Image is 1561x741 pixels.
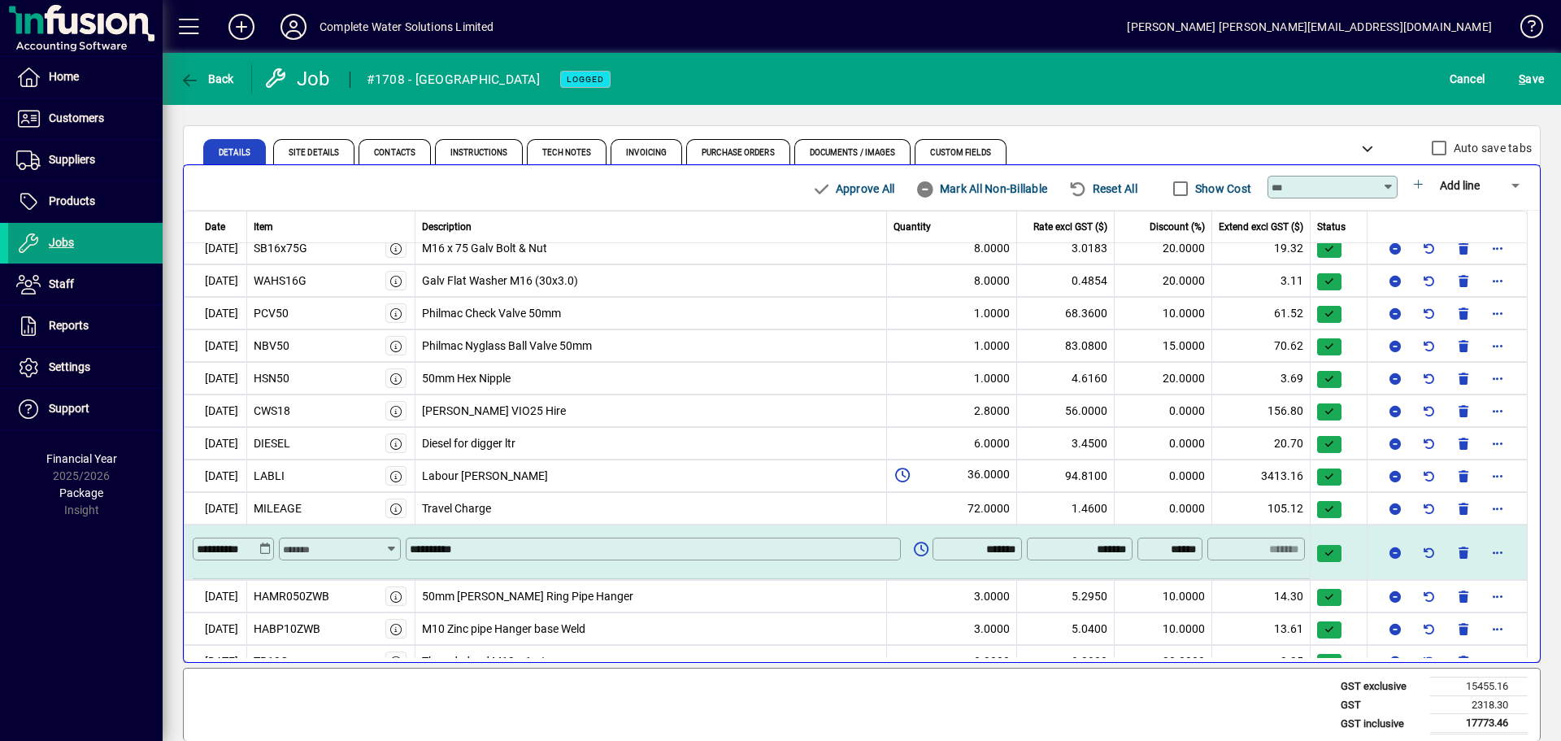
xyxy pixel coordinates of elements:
[49,277,74,290] span: Staff
[1485,365,1511,391] button: More options
[1485,648,1511,674] button: More options
[184,297,247,329] td: [DATE]
[219,149,250,157] span: Details
[49,402,89,415] span: Support
[8,389,163,429] a: Support
[254,621,320,638] div: HABP10ZWB
[810,149,896,157] span: Documents / Images
[811,176,894,202] span: Approve All
[1115,297,1212,329] td: 10.0000
[930,149,990,157] span: Custom Fields
[49,360,90,373] span: Settings
[184,329,247,362] td: [DATE]
[49,153,95,166] span: Suppliers
[8,140,163,181] a: Suppliers
[1115,427,1212,460] td: 0.0000
[415,492,888,525] td: Travel Charge
[184,394,247,427] td: [DATE]
[1212,427,1311,460] td: 20.70
[1212,580,1311,612] td: 14.30
[415,297,888,329] td: Philmac Check Valve 50mm
[1440,179,1480,192] span: Add line
[1485,235,1511,261] button: More options
[967,500,1010,517] span: 72.0000
[1115,645,1212,678] td: 20.0000
[415,612,888,645] td: M10 Zinc pipe Hanger base Weld
[1485,463,1511,489] button: More options
[184,460,247,492] td: [DATE]
[8,98,163,139] a: Customers
[1017,297,1115,329] td: 68.3600
[59,486,103,499] span: Package
[967,466,1010,486] span: 36.0000
[205,220,225,234] span: Date
[1062,174,1144,203] button: Reset All
[1519,66,1544,92] span: ave
[1017,394,1115,427] td: 56.0000
[1450,140,1533,156] label: Auto save tabs
[1212,297,1311,329] td: 61.52
[415,362,888,394] td: 50mm Hex Nipple
[1219,220,1303,234] span: Extend excl GST ($)
[215,12,267,41] button: Add
[702,149,775,157] span: Purchase Orders
[974,621,1010,638] span: 3.0000
[1127,14,1492,40] div: [PERSON_NAME] [PERSON_NAME][EMAIL_ADDRESS][DOMAIN_NAME]
[1017,232,1115,264] td: 3.0183
[46,452,117,465] span: Financial Year
[1115,362,1212,394] td: 20.0000
[1430,714,1528,734] td: 17773.46
[1212,394,1311,427] td: 156.80
[1212,264,1311,297] td: 3.11
[8,306,163,347] a: Reports
[1485,495,1511,521] button: More options
[1115,329,1212,362] td: 15.0000
[1017,645,1115,678] td: 9.3900
[1485,430,1511,456] button: More options
[8,347,163,388] a: Settings
[8,264,163,305] a: Staff
[974,403,1010,420] span: 2.8000
[184,580,247,612] td: [DATE]
[1150,220,1205,234] span: Discount (%)
[184,264,247,297] td: [DATE]
[1485,268,1511,294] button: More options
[367,67,540,93] div: #1708 - [GEOGRAPHIC_DATA]
[1017,460,1115,492] td: 94.8100
[1192,181,1251,197] label: Show Cost
[974,435,1010,452] span: 6.0000
[8,57,163,98] a: Home
[254,338,289,355] div: NBV50
[1485,300,1511,326] button: More options
[254,240,307,257] div: SB16x75G
[184,427,247,460] td: [DATE]
[1519,72,1525,85] span: S
[1212,232,1311,264] td: 19.32
[567,74,604,85] span: LOGGED
[894,220,931,234] span: Quantity
[1017,492,1115,525] td: 1.4600
[264,66,333,92] div: Job
[1485,539,1511,565] button: More options
[422,220,472,234] span: Description
[1115,612,1212,645] td: 10.0000
[374,149,415,157] span: Contacts
[267,12,320,41] button: Profile
[254,435,290,452] div: DIESEL
[1485,616,1511,642] button: More options
[415,232,888,264] td: M16 x 75 Galv Bolt & Nut
[49,70,79,83] span: Home
[1450,66,1485,92] span: Cancel
[974,305,1010,322] span: 1.0000
[805,174,901,203] button: Approve All
[415,460,888,492] td: Labour [PERSON_NAME]
[974,370,1010,387] span: 1.0000
[974,588,1010,605] span: 3.0000
[415,329,888,362] td: Philmac Nyglass Ball Valve 50mm
[1068,176,1137,202] span: Reset All
[915,176,1047,202] span: Mark All Non-Billable
[415,394,888,427] td: [PERSON_NAME] VIO25 Hire
[184,612,247,645] td: [DATE]
[1485,333,1511,359] button: More options
[49,236,74,249] span: Jobs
